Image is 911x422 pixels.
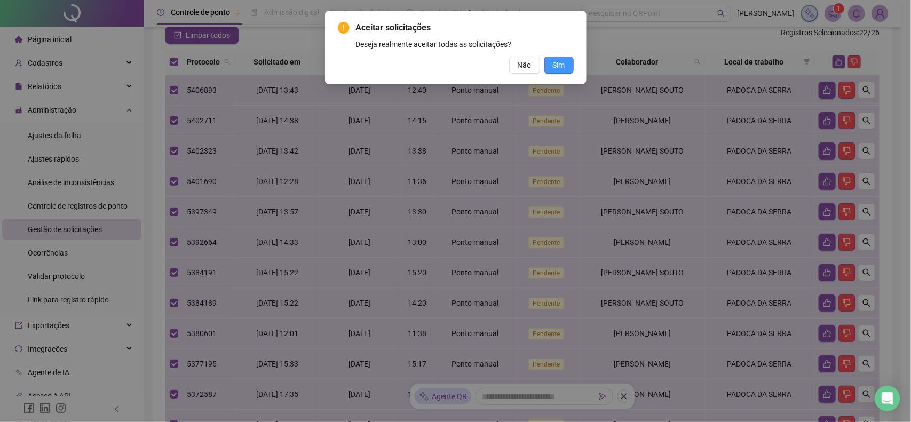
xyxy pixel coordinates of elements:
[338,22,350,34] span: exclamation-circle
[518,59,532,71] span: Não
[875,386,900,411] div: Open Intercom Messenger
[356,38,574,50] div: Deseja realmente aceitar todas as solicitações?
[509,57,540,74] button: Não
[553,59,565,71] span: Sim
[356,21,574,34] span: Aceitar solicitações
[544,57,574,74] button: Sim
